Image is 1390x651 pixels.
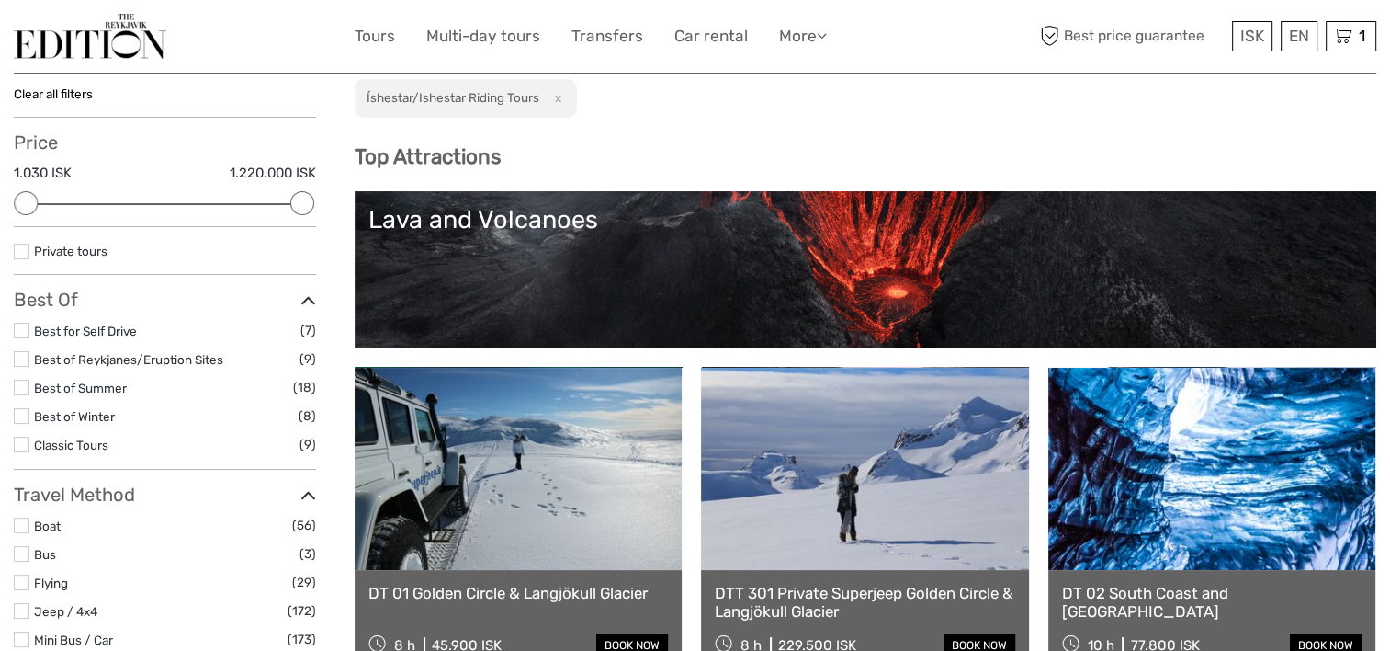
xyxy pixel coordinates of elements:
span: (7) [300,320,316,341]
a: Best of Winter [34,409,115,424]
a: Clear all filters [14,86,93,101]
span: (172) [288,600,316,622]
a: Best of Reykjanes/Eruption Sites [34,352,223,367]
b: Top Attractions [355,144,501,169]
span: (8) [299,405,316,427]
a: Best of Summer [34,381,127,395]
a: Lava and Volcanoes [368,205,1362,334]
a: Private tours [34,244,107,258]
span: (29) [292,572,316,593]
a: Classic Tours [34,438,108,452]
h3: Travel Method [14,484,316,506]
button: x [542,88,567,108]
span: (173) [288,629,316,650]
a: DT 02 South Coast and [GEOGRAPHIC_DATA] [1062,584,1362,622]
span: (3) [299,543,316,565]
a: Tours [355,23,395,50]
a: Mini Bus / Car [34,633,113,647]
a: Best for Self Drive [34,324,137,338]
a: More [779,23,827,50]
a: Multi-day tours [426,23,540,50]
div: EN [1281,21,1317,51]
h3: Best Of [14,289,316,311]
h3: Price [14,131,316,154]
label: 1.030 ISK [14,164,72,183]
a: Transfers [571,23,643,50]
a: DT 01 Golden Circle & Langjökull Glacier [368,584,668,602]
img: The Reykjavík Edition [14,14,166,59]
a: Flying [34,576,68,590]
a: Boat [34,519,61,533]
span: (9) [299,348,316,370]
span: (18) [293,377,316,398]
a: Jeep / 4x4 [34,604,97,619]
span: 1 [1356,27,1368,45]
label: 1.220.000 ISK [230,164,316,183]
p: We're away right now. Please check back later! [26,32,208,47]
button: Open LiveChat chat widget [211,29,233,51]
span: ISK [1240,27,1264,45]
div: Lava and Volcanoes [368,205,1362,234]
h2: Íshestar/Ishestar Riding Tours [367,90,539,105]
a: Car rental [674,23,748,50]
a: Bus [34,547,56,562]
span: (9) [299,434,316,455]
span: (56) [292,515,316,536]
a: DTT 301 Private Superjeep Golden Circle & Langjökull Glacier [715,584,1014,622]
span: Best price guarantee [1035,21,1227,51]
